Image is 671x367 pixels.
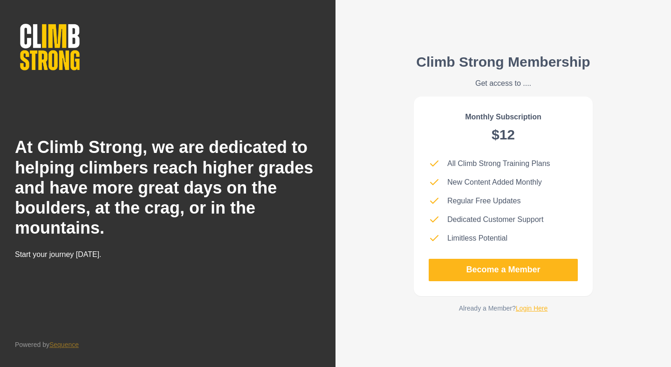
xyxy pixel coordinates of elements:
[459,304,548,313] p: Already a Member?
[15,19,85,76] img: Climb Strong Logo
[516,305,548,312] a: Login Here
[447,214,543,225] p: Dedicated Customer Support
[416,54,590,70] h2: Climb Strong Membership
[49,341,79,348] a: Sequence
[15,340,79,350] p: Powered by
[447,233,507,244] p: Limitless Potential
[447,177,542,188] p: New Content Added Monthly
[447,158,550,169] p: All Climb Strong Training Plans
[447,195,520,207] p: Regular Free Updates
[492,126,515,143] h2: $12
[416,78,590,89] p: Get access to ....
[15,137,321,238] h2: At Climb Strong, we are dedicated to helping climbers reach higher grades and have more great day...
[465,111,541,123] p: Monthly Subscription
[15,249,224,260] p: Start your journey [DATE].
[429,259,578,281] a: Become a Member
